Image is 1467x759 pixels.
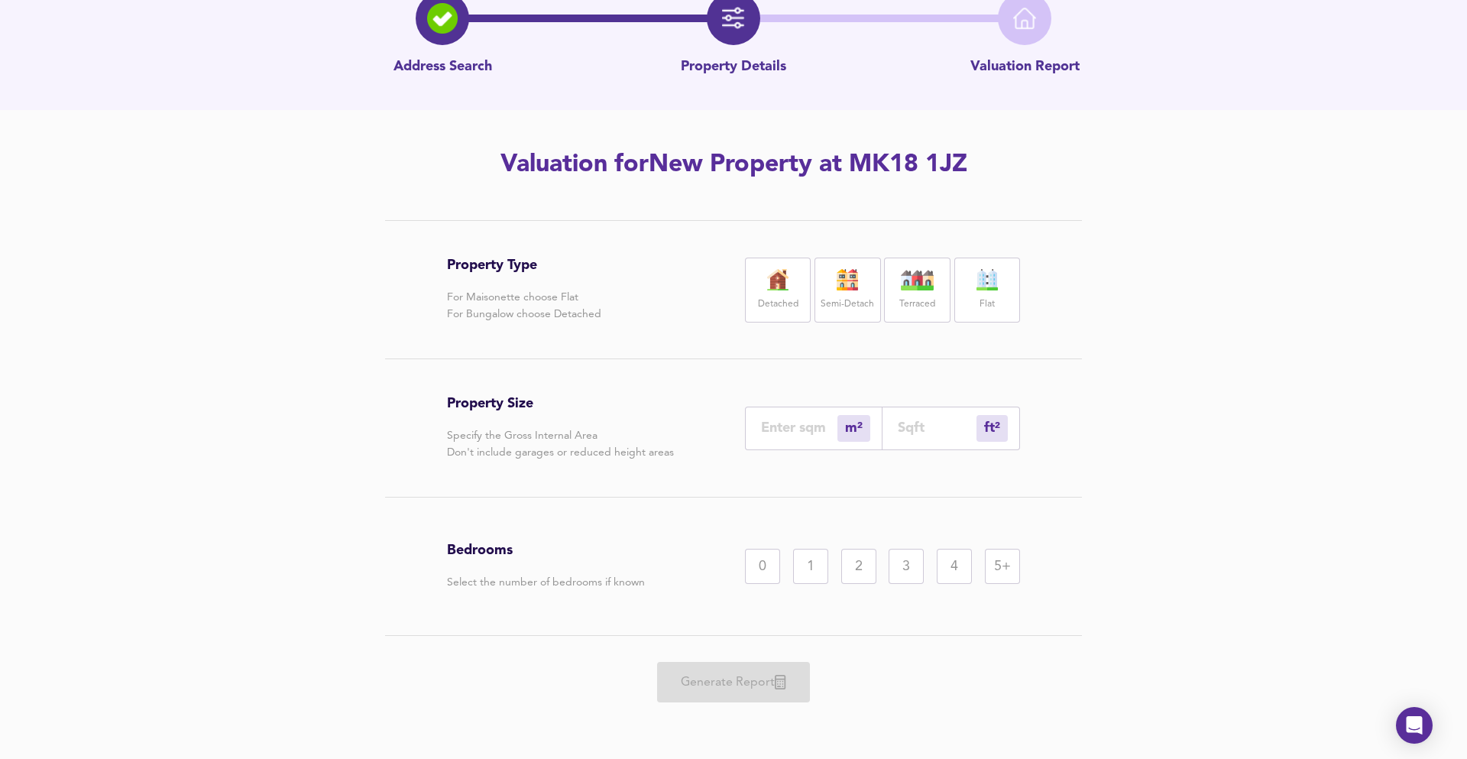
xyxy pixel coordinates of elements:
img: home-icon [1013,7,1036,30]
h3: Property Type [447,257,601,274]
div: Semi-Detach [814,258,880,323]
div: 2 [841,549,876,584]
div: 1 [793,549,828,584]
div: Terraced [884,258,950,323]
img: house-icon [828,269,866,290]
div: Open Intercom Messenger [1396,707,1433,744]
input: Sqft [898,420,976,436]
p: Valuation Report [970,57,1080,77]
div: Detached [745,258,811,323]
div: Flat [954,258,1020,323]
label: Terraced [899,295,935,314]
label: Semi-Detach [821,295,874,314]
img: house-icon [899,269,937,290]
label: Flat [980,295,995,314]
img: filter-icon [722,7,745,30]
h3: Bedrooms [447,542,645,559]
div: 3 [889,549,924,584]
img: flat-icon [968,269,1006,290]
p: Select the number of bedrooms if known [447,574,645,591]
h3: Property Size [447,395,674,412]
p: Address Search [393,57,492,77]
h2: Valuation for New Property at MK18 1JZ [301,148,1166,182]
div: 5+ [985,549,1020,584]
div: m² [976,415,1008,442]
input: Enter sqm [761,420,837,436]
div: 0 [745,549,780,584]
label: Detached [758,295,798,314]
p: Specify the Gross Internal Area Don't include garages or reduced height areas [447,427,674,461]
p: Property Details [681,57,786,77]
img: search-icon [427,3,458,34]
img: house-icon [759,269,797,290]
div: m² [837,415,870,442]
div: 4 [937,549,972,584]
p: For Maisonette choose Flat For Bungalow choose Detached [447,289,601,323]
